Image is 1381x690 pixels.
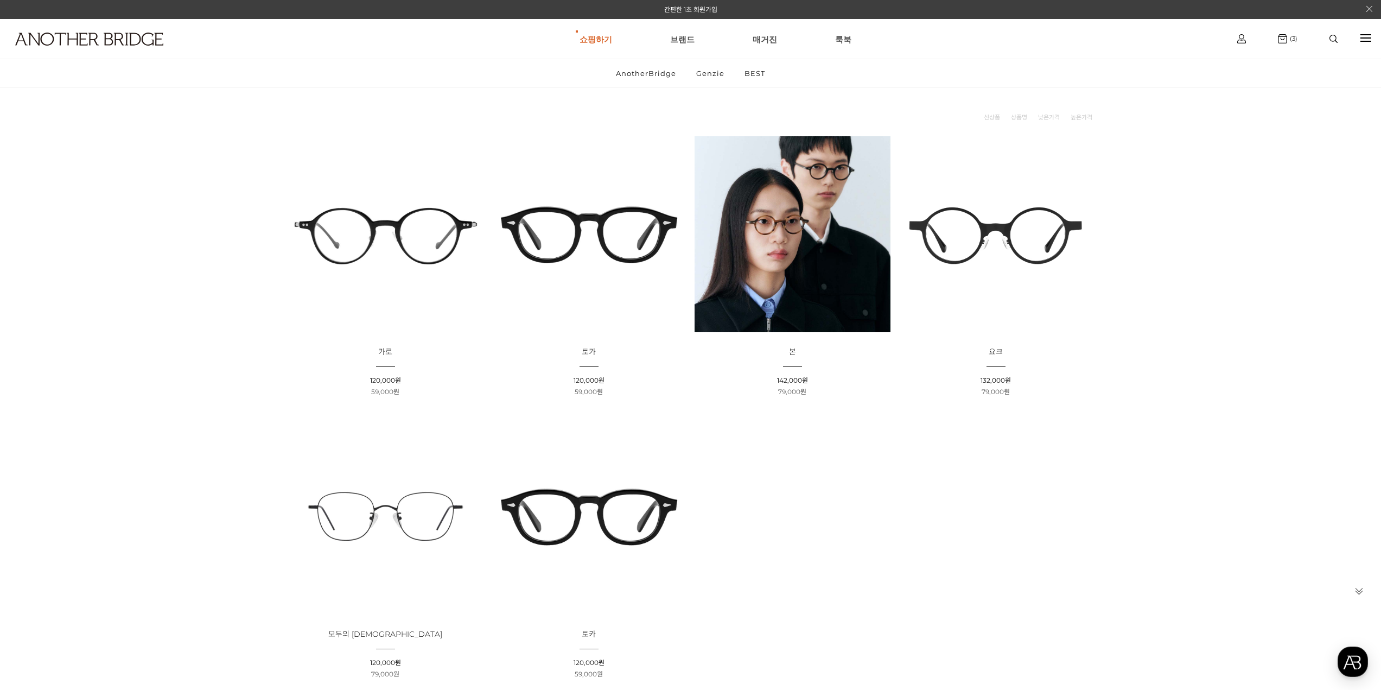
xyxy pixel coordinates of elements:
a: 토카 [582,630,596,638]
a: 설정 [140,344,208,371]
a: logo [5,33,213,72]
img: 카로 - 감각적인 디자인의 패션 아이템 이미지 [288,136,483,332]
a: 브랜드 [670,20,695,59]
a: (3) [1278,34,1297,43]
span: 79,000원 [982,388,1010,396]
a: 매거진 [753,20,777,59]
span: 카로 [378,347,392,357]
a: 모두의 [DEMOGRAPHIC_DATA] [328,630,442,638]
a: 본 [789,348,796,356]
img: 토카 아세테이트 뿔테 안경 이미지 [491,136,687,332]
a: 높은가격 [1071,112,1092,123]
span: 59,000원 [575,670,603,678]
a: 신상품 [984,112,1000,123]
span: 토카 [582,629,596,639]
span: 본 [789,347,796,357]
a: 간편한 1초 회원가입 [664,5,717,14]
span: 설정 [168,360,181,369]
img: 본 - 동그란 렌즈로 돋보이는 아세테이트 안경 이미지 [695,136,890,332]
a: AnotherBridge [607,59,685,87]
a: 낮은가격 [1038,112,1060,123]
span: 79,000원 [371,670,399,678]
span: 120,000원 [370,376,401,384]
span: 142,000원 [777,376,808,384]
a: 홈 [3,344,72,371]
span: 토카 [582,347,596,357]
span: 홈 [34,360,41,369]
img: logo [15,33,163,46]
img: 토카 아세테이트 안경 - 다양한 스타일에 맞는 뿔테 안경 이미지 [491,419,687,615]
span: 132,000원 [981,376,1011,384]
span: (3) [1287,35,1297,42]
a: 대화 [72,344,140,371]
span: 120,000원 [574,376,604,384]
a: 상품명 [1011,112,1027,123]
a: 쇼핑하기 [580,20,612,59]
img: 요크 글라스 - 트렌디한 디자인의 유니크한 안경 이미지 [898,136,1094,332]
img: 모두의 안경 - 다양한 크기에 맞춘 다용도 디자인 이미지 [288,419,483,615]
span: 59,000원 [371,388,399,396]
a: 요크 [989,348,1003,356]
img: search [1329,35,1338,43]
a: 토카 [582,348,596,356]
span: 79,000원 [778,388,806,396]
span: 120,000원 [574,659,604,667]
a: 카로 [378,348,392,356]
span: 요크 [989,347,1003,357]
span: 대화 [99,361,112,370]
a: Genzie [687,59,734,87]
a: BEST [735,59,774,87]
span: 모두의 [DEMOGRAPHIC_DATA] [328,629,442,639]
a: 룩북 [835,20,851,59]
img: cart [1237,34,1246,43]
span: 59,000원 [575,388,603,396]
img: cart [1278,34,1287,43]
span: 120,000원 [370,659,401,667]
